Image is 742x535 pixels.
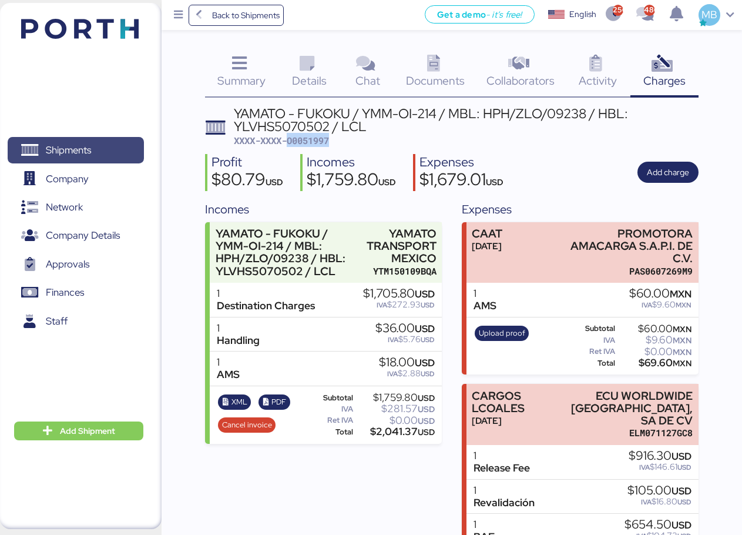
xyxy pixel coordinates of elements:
[46,256,89,273] span: Approvals
[292,73,327,88] span: Details
[14,422,143,440] button: Add Shipment
[388,335,398,345] span: IVA
[60,424,115,438] span: Add Shipment
[617,359,691,367] div: $69.60
[472,390,555,414] div: CARGOS LCOALES
[579,73,617,88] span: Activity
[387,369,398,379] span: IVA
[670,287,691,300] span: MXN
[415,322,435,335] span: USD
[676,300,691,310] span: MXN
[475,326,529,341] button: Upload proof
[217,300,315,312] div: Destination Charges
[474,462,530,474] div: Release Fee
[46,199,83,216] span: Network
[617,325,691,333] div: $60.00
[8,165,144,192] a: Company
[363,287,435,300] div: $1,705.80
[419,154,503,171] div: Expenses
[565,359,615,367] div: Total
[486,73,555,88] span: Collaborators
[8,279,144,306] a: Finances
[672,450,691,463] span: USD
[474,300,496,312] div: AMS
[641,497,652,507] span: IVA
[258,394,290,410] button: PDF
[8,251,144,278] a: Approvals
[639,463,650,472] span: IVA
[216,228,361,277] div: YAMATO - FUKOKU / YMM-OI-214 / MBL: HPH/ZLO/09238 / HBL: YLVHS5070502 / LCL
[673,324,691,335] span: MXN
[211,154,283,171] div: Profit
[479,327,525,340] span: Upload proof
[222,419,272,432] span: Cancel invoice
[234,135,329,146] span: XXXX-XXXX-O0051997
[355,404,435,413] div: $281.57
[234,107,699,133] div: YAMATO - FUKOKU / YMM-OI-214 / MBL: HPH/ZLO/09238 / HBL: YLVHS5070502 / LCL
[46,227,120,244] span: Company Details
[307,171,396,191] div: $1,759.80
[474,497,535,509] div: Revalidación
[673,347,691,357] span: MXN
[379,369,435,378] div: $2.88
[308,428,353,436] div: Total
[375,335,435,344] div: $5.76
[486,176,503,188] span: USD
[629,463,691,472] div: $146.61
[421,300,435,310] span: USD
[169,5,189,25] button: Menu
[271,396,286,409] span: PDF
[627,497,691,506] div: $16.80
[472,228,502,240] div: CAAT
[231,396,247,409] span: XML
[642,300,652,310] span: IVA
[629,287,691,300] div: $60.00
[205,200,442,218] div: Incomes
[565,325,615,333] div: Subtotal
[677,497,691,507] span: USD
[629,300,691,309] div: $9.60
[472,240,502,252] div: [DATE]
[474,450,530,462] div: 1
[46,284,84,301] span: Finances
[375,322,435,335] div: $36.00
[189,5,284,26] a: Back to Shipments
[308,416,353,424] div: Ret IVA
[355,393,435,402] div: $1,759.80
[266,176,283,188] span: USD
[363,300,435,309] div: $272.93
[8,194,144,221] a: Network
[560,228,693,265] div: PROMOTORA AMACARGA S.A.P.I. DE C.V.
[218,417,276,433] button: Cancel invoice
[419,171,503,191] div: $1,679.01
[647,165,689,179] span: Add charge
[625,519,691,531] div: $654.50
[643,73,686,88] span: Charges
[421,335,435,345] span: USD
[367,228,437,265] div: YAMATO TRANSPORT MEXICO
[46,170,89,188] span: Company
[8,137,144,164] a: Shipments
[474,484,535,497] div: 1
[418,416,435,426] span: USD
[560,265,693,277] div: PAS0607269M9
[637,162,699,183] button: Add charge
[677,463,691,472] span: USD
[355,416,435,425] div: $0.00
[627,484,691,497] div: $105.00
[565,347,615,356] div: Ret IVA
[701,7,717,22] span: MB
[560,390,693,427] div: ECU WORLDWIDE [GEOGRAPHIC_DATA], SA DE CV
[672,484,691,497] span: USD
[673,335,691,346] span: MXN
[217,322,260,335] div: 1
[378,176,396,188] span: USD
[307,154,396,171] div: Incomes
[377,300,387,310] span: IVA
[617,336,691,345] div: $9.60
[355,73,380,88] span: Chat
[560,427,693,439] div: ELM071127GC8
[217,369,240,381] div: AMS
[617,347,691,356] div: $0.00
[462,200,699,218] div: Expenses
